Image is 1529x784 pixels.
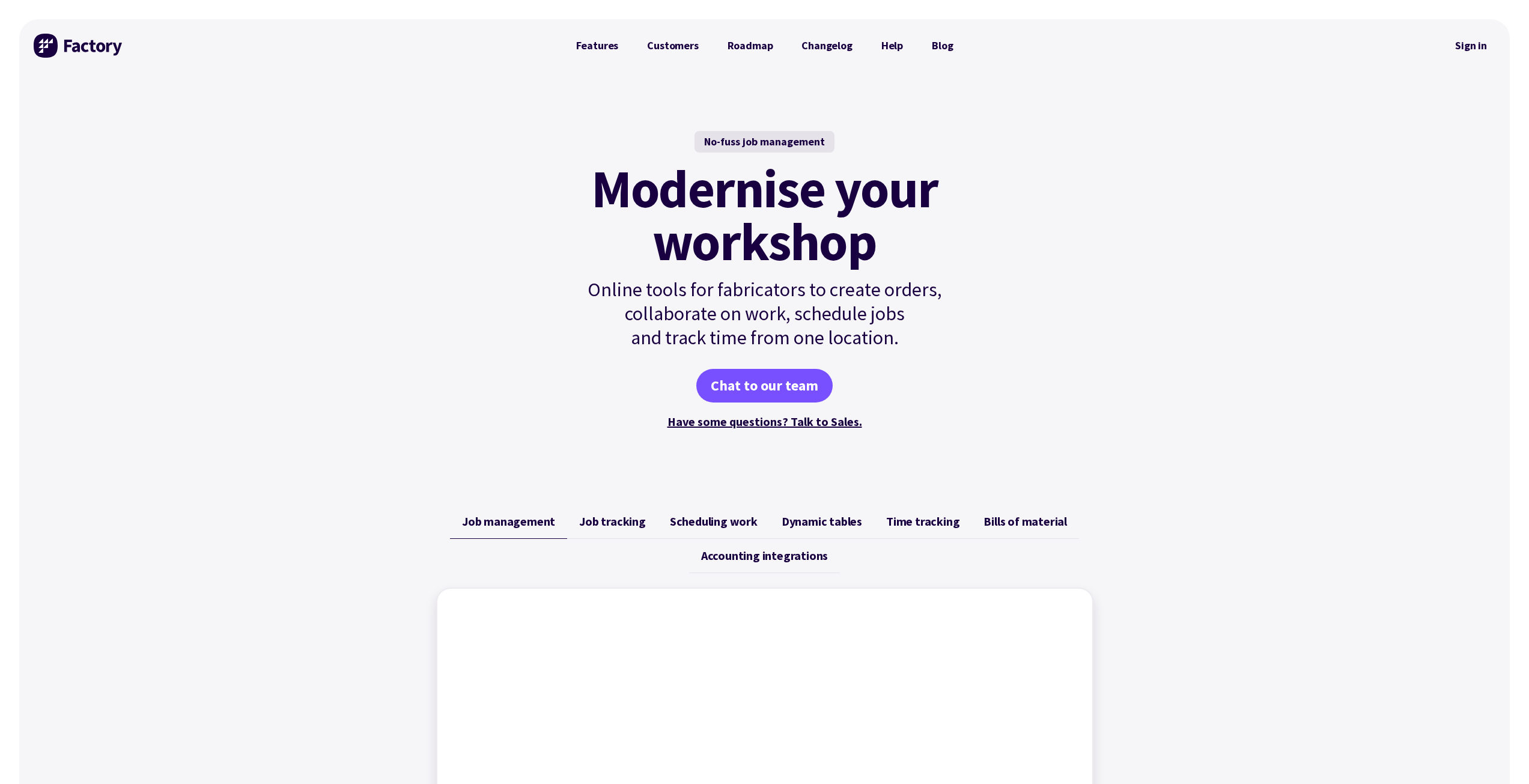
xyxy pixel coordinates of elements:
span: Accounting integrations [701,548,828,563]
a: Chat to our team [696,369,833,403]
span: Time tracking [886,514,959,529]
p: Online tools for fabricators to create orders, collaborate on work, schedule jobs and track time ... [562,278,968,350]
a: Features [562,34,633,58]
span: Dynamic tables [782,514,862,529]
a: Changelog [787,34,866,58]
a: Help [867,34,917,58]
div: No-fuss job management [695,131,834,153]
span: Job tracking [579,514,646,529]
nav: Primary Navigation [562,34,968,58]
mark: Modernise your workshop [591,162,938,268]
span: Job management [462,514,555,529]
span: Scheduling work [670,514,758,529]
nav: Secondary Navigation [1447,32,1495,59]
span: Bills of material [983,514,1067,529]
a: Customers [633,34,713,58]
a: Have some questions? Talk to Sales. [667,414,862,429]
img: Factory [34,34,124,58]
a: Blog [917,34,967,58]
a: Roadmap [713,34,788,58]
a: Sign in [1447,32,1495,59]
